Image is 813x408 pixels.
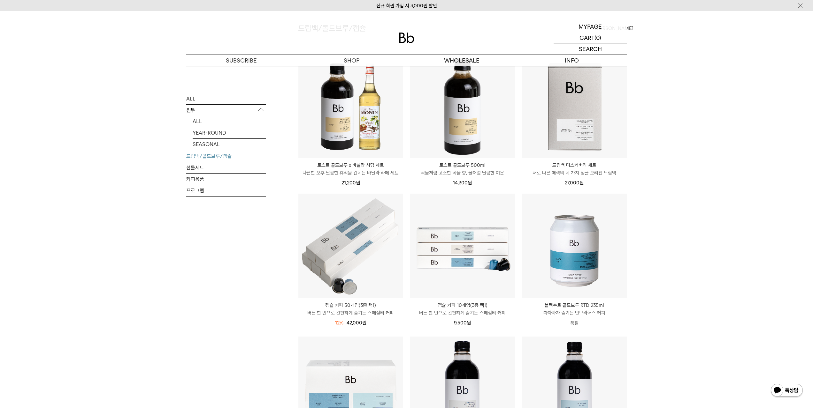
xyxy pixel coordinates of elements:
img: 로고 [399,33,414,43]
a: MYPAGE [554,21,627,32]
p: 드립백 디스커버리 세트 [522,161,627,169]
p: 따자마자 즐기는 빈브라더스 커피 [522,309,627,317]
p: 버튼 한 번으로 간편하게 즐기는 스페셜티 커피 [298,309,403,317]
a: SUBSCRIBE [186,55,296,66]
p: 버튼 한 번으로 간편하게 즐기는 스페셜티 커피 [410,309,515,317]
p: 블랙수트 콜드브루 RTD 235ml [522,301,627,309]
img: 캡슐 커피 10개입(3종 택1) [410,194,515,298]
a: 선물세트 [186,162,266,173]
a: CART (0) [554,32,627,43]
a: 드립백 디스커버리 세트 서로 다른 매력의 네 가지 싱글 오리진 드립백 [522,161,627,177]
p: SEARCH [579,43,602,55]
p: 서로 다른 매력의 네 가지 싱글 오리진 드립백 [522,169,627,177]
p: MYPAGE [579,21,602,32]
a: SEASONAL [193,138,266,150]
a: 토스트 콜드브루 500ml 곡물처럼 고소한 곡물 향, 꿀처럼 달콤한 여운 [410,161,515,177]
img: 카카오톡 채널 1:1 채팅 버튼 [770,383,803,398]
span: 9,500 [454,320,471,326]
p: WHOLESALE [407,55,517,66]
span: 원 [362,320,366,326]
a: ALL [193,115,266,127]
a: SHOP [296,55,407,66]
span: 원 [468,180,472,186]
img: 토스트 콜드브루 500ml [410,54,515,158]
a: 토스트 콜드브루 x 바닐라 시럽 세트 나른한 오후 달콤한 휴식을 건네는 바닐라 라떼 세트 [298,161,403,177]
p: 품절 [522,317,627,330]
span: 42,000 [347,320,366,326]
a: 프로그램 [186,185,266,196]
div: 12% [335,319,343,327]
a: 캡슐 커피 10개입(3종 택1) 버튼 한 번으로 간편하게 즐기는 스페셜티 커피 [410,301,515,317]
span: 21,200 [341,180,360,186]
p: 곡물처럼 고소한 곡물 향, 꿀처럼 달콤한 여운 [410,169,515,177]
span: 원 [356,180,360,186]
a: 신규 회원 가입 시 3,000원 할인 [376,3,437,9]
p: 나른한 오후 달콤한 휴식을 건네는 바닐라 라떼 세트 [298,169,403,177]
img: 드립백 디스커버리 세트 [522,54,627,158]
img: 캡슐 커피 50개입(3종 택1) [298,194,403,298]
a: YEAR-ROUND [193,127,266,138]
p: 캡슐 커피 10개입(3종 택1) [410,301,515,309]
a: 블랙수트 콜드브루 RTD 235ml 따자마자 즐기는 빈브라더스 커피 [522,301,627,317]
span: 원 [467,320,471,326]
p: 원두 [186,104,266,116]
p: INFO [517,55,627,66]
p: 캡슐 커피 50개입(3종 택1) [298,301,403,309]
a: ALL [186,93,266,104]
a: 드립백/콜드브루/캡슐 [186,150,266,161]
img: 블랙수트 콜드브루 RTD 235ml [522,194,627,298]
span: 원 [579,180,584,186]
p: CART [579,32,594,43]
a: 캡슐 커피 50개입(3종 택1) 버튼 한 번으로 간편하게 즐기는 스페셜티 커피 [298,301,403,317]
span: 27,000 [565,180,584,186]
img: 토스트 콜드브루 x 바닐라 시럽 세트 [298,54,403,158]
p: 토스트 콜드브루 500ml [410,161,515,169]
p: 토스트 콜드브루 x 바닐라 시럽 세트 [298,161,403,169]
a: 커피용품 [186,173,266,184]
span: 14,300 [453,180,472,186]
p: (0) [594,32,601,43]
